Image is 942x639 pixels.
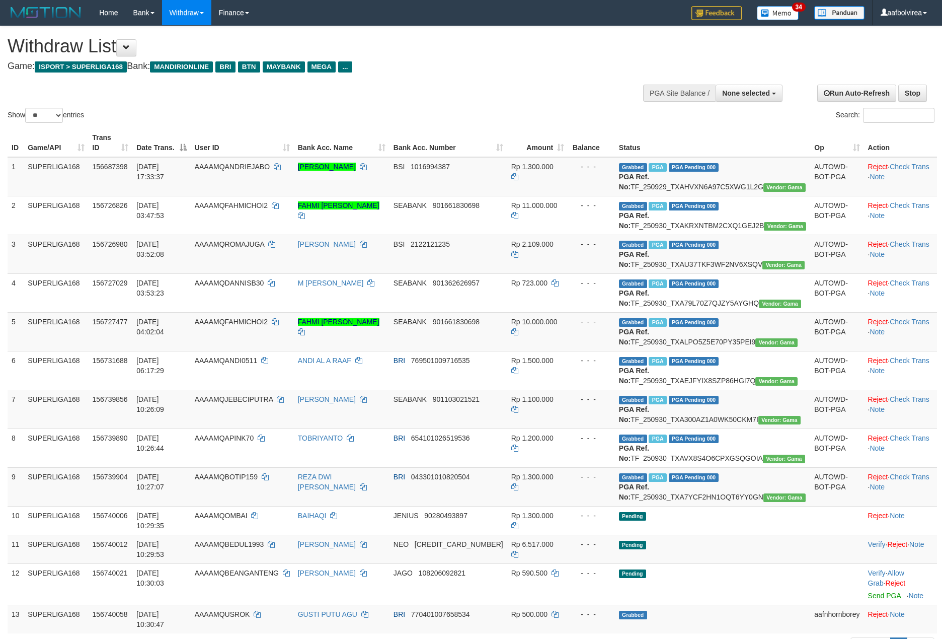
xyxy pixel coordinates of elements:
td: · · [864,351,937,390]
div: - - - [572,539,611,549]
img: Feedback.jpg [691,6,742,20]
span: AAAAMQDANNISB30 [195,279,264,287]
a: Reject [868,279,888,287]
td: AUTOWD-BOT-PGA [810,429,863,467]
span: Rp 590.500 [511,569,547,577]
div: - - - [572,511,611,521]
a: Stop [898,85,927,102]
a: Note [890,610,905,618]
td: TF_250930_TXAU37TKF3WF2NV6XSQV [615,235,810,273]
input: Search: [863,108,934,123]
b: PGA Ref. No: [619,328,649,346]
span: Marked by aafsoycanthlai [649,163,666,172]
select: Showentries [25,108,63,123]
th: Game/API: activate to sort column ascending [24,128,88,157]
a: Note [870,173,885,181]
span: Pending [619,570,646,578]
span: SEABANK [394,318,427,326]
span: Grabbed [619,357,647,366]
b: PGA Ref. No: [619,173,649,191]
a: BAIHAQI [298,512,327,520]
span: AAAAMQANDI0511 [195,357,258,365]
span: [DATE] 10:26:44 [136,434,164,452]
span: AAAAMQUSROK [195,610,250,618]
a: M [PERSON_NAME] [298,279,364,287]
div: - - - [572,162,611,172]
span: Vendor URL: https://trx31.1velocity.biz [762,261,805,269]
span: SEABANK [394,201,427,209]
a: [PERSON_NAME] [298,540,356,548]
td: SUPERLIGA168 [24,506,88,535]
span: Copy 108206092821 to clipboard [419,569,465,577]
td: 11 [8,535,24,563]
a: Note [870,444,885,452]
img: MOTION_logo.png [8,5,84,20]
th: Trans ID: activate to sort column ascending [89,128,133,157]
td: SUPERLIGA168 [24,605,88,633]
th: User ID: activate to sort column ascending [191,128,294,157]
span: Copy 901362626957 to clipboard [433,279,480,287]
td: 5 [8,312,24,351]
span: [DATE] 10:30:03 [136,569,164,587]
td: SUPERLIGA168 [24,563,88,605]
a: Reject [868,163,888,171]
b: PGA Ref. No: [619,444,649,462]
td: SUPERLIGA168 [24,467,88,506]
td: · · [864,535,937,563]
span: JAGO [394,569,413,577]
td: AUTOWD-BOT-PGA [810,273,863,312]
span: Rp 723.000 [511,279,547,287]
span: [DATE] 04:02:04 [136,318,164,336]
td: SUPERLIGA168 [24,351,88,390]
span: PGA Pending [669,241,719,249]
a: Note [870,328,885,336]
span: MAYBANK [263,61,305,73]
span: BSI [394,240,405,248]
label: Show entries [8,108,84,123]
td: SUPERLIGA168 [24,535,88,563]
label: Search: [836,108,934,123]
span: PGA Pending [669,396,719,404]
span: AAAAMQBEDUL1993 [195,540,264,548]
th: Action [864,128,937,157]
a: Note [909,540,924,548]
a: Note [909,592,924,600]
td: · [864,506,937,535]
td: · · [864,312,937,351]
span: Copy 901103021521 to clipboard [433,395,480,403]
a: Run Auto-Refresh [817,85,896,102]
span: Rp 11.000.000 [511,201,558,209]
td: AUTOWD-BOT-PGA [810,196,863,235]
span: Vendor URL: https://trx31.1velocity.biz [763,493,806,502]
td: SUPERLIGA168 [24,196,88,235]
td: AUTOWD-BOT-PGA [810,390,863,429]
span: JENIUS [394,512,419,520]
td: AUTOWD-BOT-PGA [810,157,863,196]
span: 156740012 [93,540,128,548]
span: Marked by aafheankoy [649,473,666,482]
span: Grabbed [619,473,647,482]
a: ANDI AL A RAAF [298,357,351,365]
span: Rp 1.300.000 [511,512,554,520]
span: Grabbed [619,163,647,172]
span: Grabbed [619,435,647,443]
th: Date Trans.: activate to sort column descending [132,128,190,157]
a: [PERSON_NAME] [298,163,356,171]
span: · [868,569,904,587]
span: Vendor URL: https://trx31.1velocity.biz [758,416,801,424]
span: Copy 5859457218863465 to clipboard [415,540,503,548]
td: 3 [8,235,24,273]
a: Check Trans [890,395,929,403]
a: Check Trans [890,163,929,171]
td: · · [864,390,937,429]
td: 6 [8,351,24,390]
td: TF_250930_TXAVX8S4O6CPXGSQGOIA [615,429,810,467]
span: Rp 1.300.000 [511,473,554,481]
a: Note [870,483,885,491]
span: SEABANK [394,279,427,287]
th: Bank Acc. Number: activate to sort column ascending [389,128,507,157]
a: Reject [868,473,888,481]
span: AAAAMQOMBAI [195,512,248,520]
b: PGA Ref. No: [619,250,649,268]
img: Button%20Memo.svg [757,6,799,20]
